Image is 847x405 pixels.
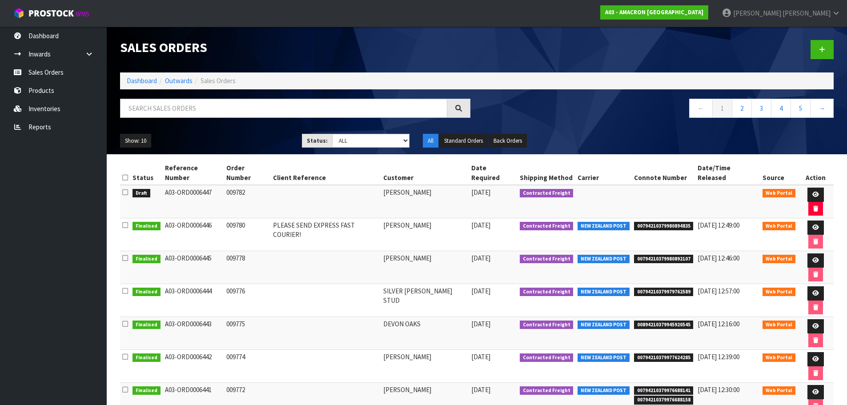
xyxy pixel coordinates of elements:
[471,385,490,394] span: [DATE]
[698,385,739,394] span: [DATE] 12:30:00
[763,222,795,231] span: Web Portal
[634,321,694,329] span: 00894210379945920545
[201,76,236,85] span: Sales Orders
[381,317,470,350] td: DEVON OAKS
[163,161,224,185] th: Reference Number
[163,317,224,350] td: A03-ORD0006443
[224,350,271,383] td: 009774
[578,321,630,329] span: NEW ZEALAND POST
[439,134,488,148] button: Standard Orders
[224,284,271,317] td: 009776
[578,353,630,362] span: NEW ZEALAND POST
[698,287,739,295] span: [DATE] 12:57:00
[471,254,490,262] span: [DATE]
[520,353,574,362] span: Contracted Freight
[13,8,24,19] img: cube-alt.png
[471,188,490,196] span: [DATE]
[751,99,771,118] a: 3
[28,8,74,19] span: ProStock
[578,386,630,395] span: NEW ZEALAND POST
[132,288,161,297] span: Finalised
[632,161,696,185] th: Connote Number
[634,386,694,395] span: 00794210379976688141
[689,99,713,118] a: ←
[518,161,576,185] th: Shipping Method
[634,222,694,231] span: 00794210379980894835
[763,353,795,362] span: Web Portal
[763,386,795,395] span: Web Portal
[763,288,795,297] span: Web Portal
[520,189,574,198] span: Contracted Freight
[381,251,470,284] td: [PERSON_NAME]
[163,284,224,317] td: A03-ORD0006444
[698,254,739,262] span: [DATE] 12:46:00
[132,386,161,395] span: Finalised
[783,9,831,17] span: [PERSON_NAME]
[271,218,381,251] td: PLEASE SEND EXPRESS FAST COURIER!
[520,386,574,395] span: Contracted Freight
[120,40,470,55] h1: Sales Orders
[471,353,490,361] span: [DATE]
[760,161,798,185] th: Source
[381,350,470,383] td: [PERSON_NAME]
[130,161,163,185] th: Status
[733,9,781,17] span: [PERSON_NAME]
[132,353,161,362] span: Finalised
[520,255,574,264] span: Contracted Freight
[605,8,703,16] strong: A03 - AMACRON [GEOGRAPHIC_DATA]
[798,161,834,185] th: Action
[763,189,795,198] span: Web Portal
[634,396,694,405] span: 00794210379976688158
[575,161,632,185] th: Carrier
[698,353,739,361] span: [DATE] 12:39:00
[132,321,161,329] span: Finalised
[791,99,811,118] a: 5
[471,221,490,229] span: [DATE]
[163,251,224,284] td: A03-ORD0006445
[120,99,447,118] input: Search sales orders
[634,353,694,362] span: 00794210379977624285
[469,161,517,185] th: Date Required
[163,218,224,251] td: A03-ORD0006446
[712,99,732,118] a: 1
[224,185,271,218] td: 009782
[163,350,224,383] td: A03-ORD0006442
[634,255,694,264] span: 00794210379980892107
[698,320,739,328] span: [DATE] 12:16:00
[76,10,89,18] small: WMS
[381,185,470,218] td: [PERSON_NAME]
[578,288,630,297] span: NEW ZEALAND POST
[763,321,795,329] span: Web Portal
[810,99,834,118] a: →
[578,222,630,231] span: NEW ZEALAND POST
[132,189,150,198] span: Draft
[132,222,161,231] span: Finalised
[520,321,574,329] span: Contracted Freight
[381,161,470,185] th: Customer
[484,99,834,120] nav: Page navigation
[423,134,438,148] button: All
[224,317,271,350] td: 009775
[634,288,694,297] span: 00794210379979762589
[698,221,739,229] span: [DATE] 12:49:00
[732,99,752,118] a: 2
[163,185,224,218] td: A03-ORD0006447
[520,222,574,231] span: Contracted Freight
[771,99,791,118] a: 4
[307,137,328,144] strong: Status:
[120,134,151,148] button: Show: 10
[165,76,193,85] a: Outwards
[489,134,527,148] button: Back Orders
[471,320,490,328] span: [DATE]
[224,218,271,251] td: 009780
[763,255,795,264] span: Web Portal
[520,288,574,297] span: Contracted Freight
[471,287,490,295] span: [DATE]
[271,161,381,185] th: Client Reference
[224,251,271,284] td: 009778
[132,255,161,264] span: Finalised
[578,255,630,264] span: NEW ZEALAND POST
[695,161,760,185] th: Date/Time Released
[224,161,271,185] th: Order Number
[381,218,470,251] td: [PERSON_NAME]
